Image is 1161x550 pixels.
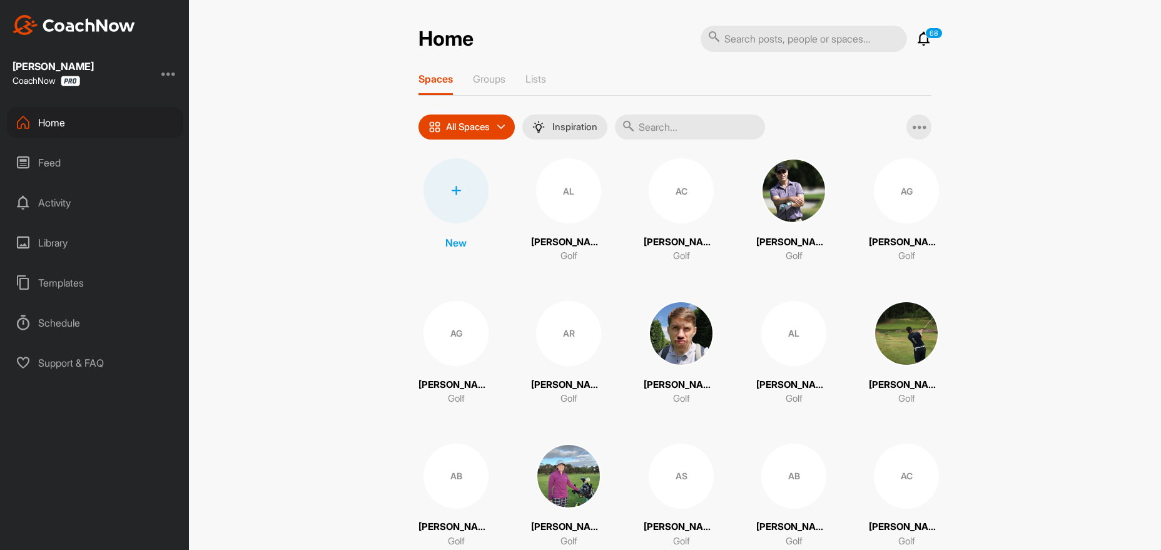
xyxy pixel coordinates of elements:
p: Golf [673,392,690,406]
p: Golf [673,249,690,263]
p: [PERSON_NAME] [756,378,831,392]
img: CoachNow Pro [61,76,80,86]
p: [PERSON_NAME] [418,520,494,534]
p: [PERSON_NAME] [756,520,831,534]
div: AG [423,301,489,366]
p: Inspiration [552,122,597,132]
a: AL[PERSON_NAME]Golf [756,301,831,406]
a: AB[PERSON_NAME]Golf [418,444,494,549]
a: [PERSON_NAME]Golf [644,301,719,406]
p: Golf [786,534,803,549]
input: Search... [615,115,765,140]
div: AG [874,158,939,223]
p: [PERSON_NAME] [756,235,831,250]
div: Schedule [7,307,183,339]
div: Library [7,227,183,258]
p: [PERSON_NAME] [531,378,606,392]
div: AS [649,444,714,509]
p: [PERSON_NAME] [869,378,944,392]
a: AL[PERSON_NAME]Golf [531,158,606,263]
div: AC [649,158,714,223]
p: Groups [473,73,505,85]
img: CoachNow [13,15,135,35]
div: Activity [7,187,183,218]
div: Templates [7,267,183,298]
p: Golf [560,249,577,263]
div: [PERSON_NAME] [13,61,94,71]
p: Golf [673,534,690,549]
div: AC [874,444,939,509]
p: Golf [448,392,465,406]
p: Golf [898,392,915,406]
div: Feed [7,147,183,178]
p: Golf [786,392,803,406]
img: square_d2f95c295eec2cbd62abb5498c3c06fc.jpg [874,301,939,366]
img: icon [428,121,441,133]
a: [PERSON_NAME]Golf [531,444,606,549]
p: [PERSON_NAME] [644,235,719,250]
p: [PERSON_NAME] [869,520,944,534]
div: AL [536,158,601,223]
p: Lists [525,73,546,85]
img: square_a7571326adfb302619ad9f6c3d185dd8.jpg [761,158,826,223]
p: [PERSON_NAME] [869,235,944,250]
p: [PERSON_NAME] [418,378,494,392]
div: AL [761,301,826,366]
img: square_01275269566cc4943be6fabc143ef20d.jpg [536,444,601,509]
img: square_9600c11c819a97a6d8b5d21fc8eb2f59.jpg [649,301,714,366]
a: AC[PERSON_NAME]Golf [869,444,944,549]
div: Home [7,107,183,138]
a: AS[PERSON_NAME]Golf [644,444,719,549]
div: AR [536,301,601,366]
div: AB [423,444,489,509]
a: AG[PERSON_NAME]Golf [418,301,494,406]
p: Golf [560,534,577,549]
input: Search posts, people or spaces... [701,26,907,52]
a: [PERSON_NAME]Golf [869,301,944,406]
img: menuIcon [532,121,545,133]
a: AC[PERSON_NAME]Golf [644,158,719,263]
p: New [445,235,467,250]
p: Golf [786,249,803,263]
p: [PERSON_NAME] [531,520,606,534]
p: Golf [448,534,465,549]
h2: Home [418,27,474,51]
p: Golf [898,534,915,549]
p: [PERSON_NAME] [644,520,719,534]
a: AR[PERSON_NAME]Golf [531,301,606,406]
a: AB[PERSON_NAME]Golf [756,444,831,549]
p: Golf [560,392,577,406]
p: Golf [898,249,915,263]
div: Support & FAQ [7,347,183,379]
p: [PERSON_NAME] [644,378,719,392]
div: AB [761,444,826,509]
p: Spaces [418,73,453,85]
p: [PERSON_NAME] [531,235,606,250]
p: All Spaces [446,122,490,132]
a: [PERSON_NAME]Golf [756,158,831,263]
a: AG[PERSON_NAME]Golf [869,158,944,263]
div: CoachNow [13,76,80,86]
p: 68 [925,28,943,39]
